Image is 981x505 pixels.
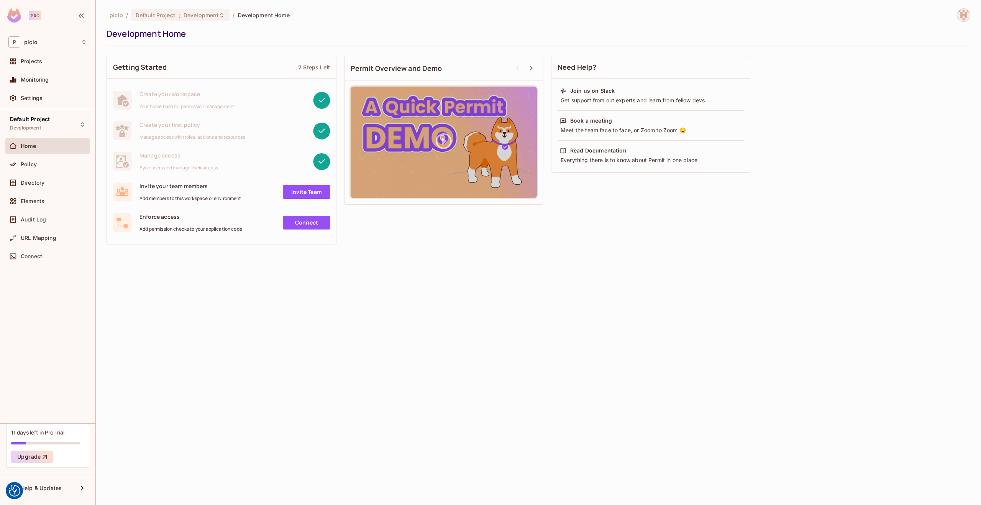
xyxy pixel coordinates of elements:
span: Monitoring [21,77,49,83]
span: Development [184,11,219,19]
a: Invite Team [283,185,330,199]
img: SReyMgAAAABJRU5ErkJggg== [7,8,21,23]
span: Elements [21,198,44,204]
span: Development [10,125,41,131]
span: Projects [21,58,42,64]
a: Connect [283,216,330,230]
div: Book a meeting [570,117,612,125]
span: Default Project [10,116,50,122]
span: : [178,12,181,18]
span: URL Mapping [21,235,56,241]
div: 11 days left in Pro Trial [11,429,64,436]
span: Create your workspace [139,90,234,98]
span: Manage access with roles, actions and resources [139,134,245,140]
span: Invite your team members [139,182,241,190]
div: Meet the team face to face, or Zoom to Zoom 😉 [560,126,741,134]
span: Add members to this workspace or environment [139,195,241,202]
span: Development Home [238,11,290,19]
span: Add permission checks to your application code [139,226,242,232]
span: Your home base for permission management [139,103,234,110]
span: Permit Overview and Demo [351,64,442,73]
span: Sync users and manage their access [139,165,218,171]
img: Revisit consent button [9,485,20,497]
span: Workspace: piclo [24,39,37,45]
span: Create your first policy [139,121,245,128]
span: Help & Updates [21,485,62,491]
span: Directory [21,180,44,186]
div: Join us on Slack [570,87,615,95]
li: / [126,11,128,19]
span: Policy [21,161,37,167]
span: the active workspace [110,11,123,19]
span: Manage access [139,152,218,159]
div: Pro [29,11,41,20]
span: Connect [21,253,42,259]
li: / [233,11,235,19]
img: Liam Taylor [957,9,970,21]
span: Default Project [136,11,176,19]
span: Getting Started [113,62,167,72]
span: Enforce access [139,213,242,220]
div: 2 Steps Left [298,64,330,71]
span: Need Help? [558,62,597,72]
span: Audit Log [21,216,46,223]
div: Read Documentation [570,147,627,154]
div: Get support from out experts and learn from fellow devs [560,97,741,104]
span: Settings [21,95,43,101]
span: P [8,36,20,48]
button: Upgrade [11,451,53,463]
div: Everything there is to know about Permit in one place [560,156,741,164]
button: Consent Preferences [9,485,20,497]
div: Development Home [107,28,966,39]
span: Home [21,143,36,149]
